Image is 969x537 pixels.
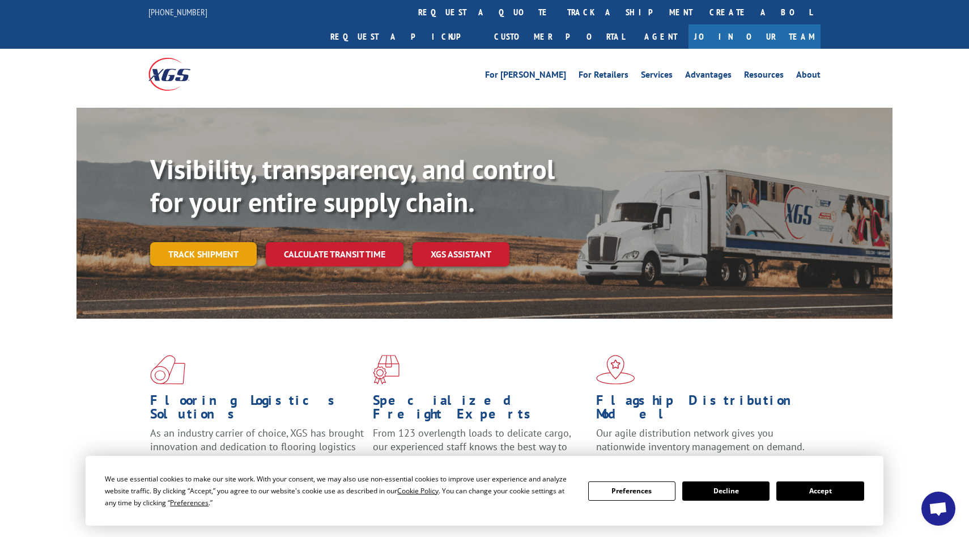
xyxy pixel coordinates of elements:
a: Services [641,70,673,83]
b: Visibility, transparency, and control for your entire supply chain. [150,151,555,219]
a: Customer Portal [486,24,633,49]
button: Preferences [588,481,675,501]
span: Cookie Policy [397,486,439,496]
span: Our agile distribution network gives you nationwide inventory management on demand. [596,426,805,453]
img: xgs-icon-total-supply-chain-intelligence-red [150,355,185,384]
div: Cookie Consent Prompt [86,456,883,526]
button: Decline [682,481,770,501]
h1: Flagship Distribution Model [596,394,810,426]
h1: Specialized Freight Experts [373,394,587,426]
a: Track shipment [150,242,257,266]
a: About [796,70,821,83]
span: Preferences [170,498,209,508]
a: Request a pickup [322,24,486,49]
a: Join Our Team [688,24,821,49]
p: From 123 overlength loads to delicate cargo, our experienced staff knows the best way to move you... [373,426,587,477]
a: For Retailers [579,70,628,83]
a: [PHONE_NUMBER] [148,6,207,18]
div: We use essential cookies to make our site work. With your consent, we may also use non-essential ... [105,473,574,509]
button: Accept [776,481,864,501]
img: xgs-icon-flagship-distribution-model-red [596,355,635,384]
div: Open chat [921,492,955,526]
a: XGS ASSISTANT [413,242,509,267]
a: Calculate transit time [266,242,403,267]
h1: Flooring Logistics Solutions [150,394,364,426]
img: xgs-icon-focused-on-flooring-red [373,355,399,384]
a: For [PERSON_NAME] [485,70,566,83]
a: Advantages [685,70,732,83]
span: As an industry carrier of choice, XGS has brought innovation and dedication to flooring logistics... [150,426,364,467]
a: Agent [633,24,688,49]
a: Resources [744,70,784,83]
